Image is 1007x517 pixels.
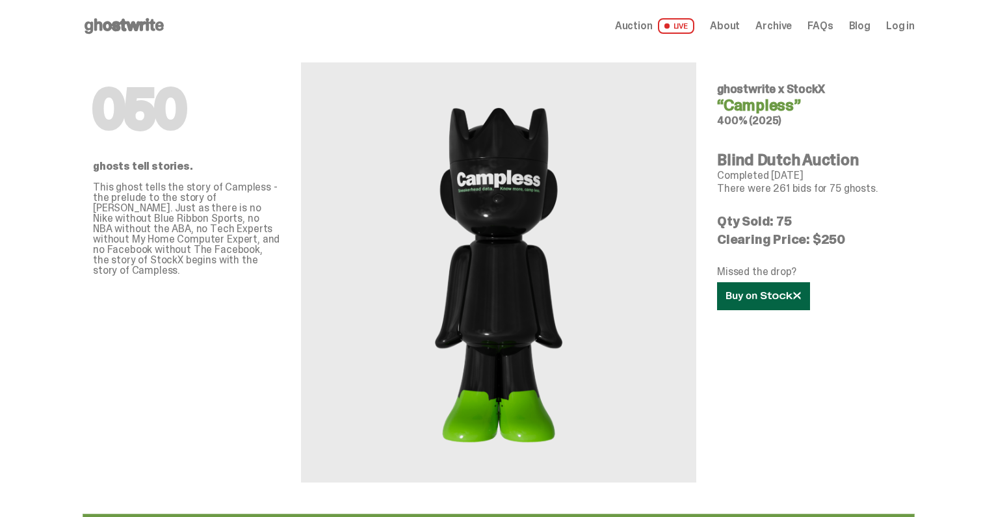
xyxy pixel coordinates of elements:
p: Missed the drop? [717,267,904,277]
a: Auction LIVE [615,18,694,34]
a: About [710,21,740,31]
p: ghosts tell stories. [93,161,280,172]
h1: 050 [93,83,280,135]
h4: “Campless” [717,98,904,113]
span: Auction [615,21,653,31]
a: Blog [849,21,870,31]
p: Qty Sold: 75 [717,215,904,228]
a: FAQs [807,21,833,31]
a: Log in [886,21,915,31]
p: There were 261 bids for 75 ghosts. [717,183,904,194]
p: Clearing Price: $250 [717,233,904,246]
h4: Blind Dutch Auction [717,152,904,168]
p: This ghost tells the story of Campless - the prelude to the story of [PERSON_NAME]. Just as there... [93,182,280,276]
span: ghostwrite x StockX [717,81,825,97]
a: Archive [755,21,792,31]
span: LIVE [658,18,695,34]
span: 400% (2025) [717,114,781,127]
img: StockX&ldquo;Campless&rdquo; [421,94,576,451]
p: Completed [DATE] [717,170,904,181]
